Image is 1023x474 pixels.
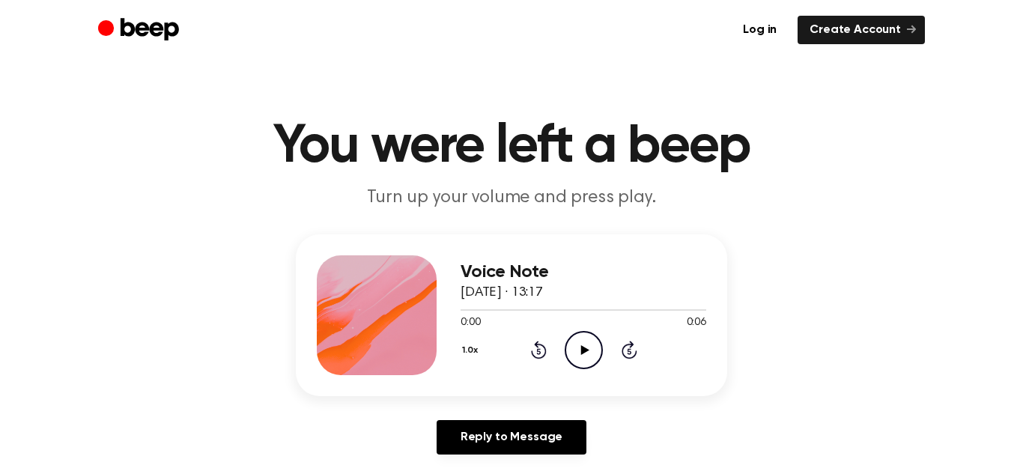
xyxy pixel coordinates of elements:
span: 0:00 [461,315,480,331]
a: Beep [98,16,183,45]
h3: Voice Note [461,262,706,282]
span: [DATE] · 13:17 [461,286,543,300]
h1: You were left a beep [128,120,895,174]
span: 0:06 [687,315,706,331]
a: Create Account [798,16,925,44]
p: Turn up your volume and press play. [224,186,799,210]
button: 1.0x [461,338,484,363]
a: Reply to Message [437,420,586,455]
a: Log in [731,16,789,44]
